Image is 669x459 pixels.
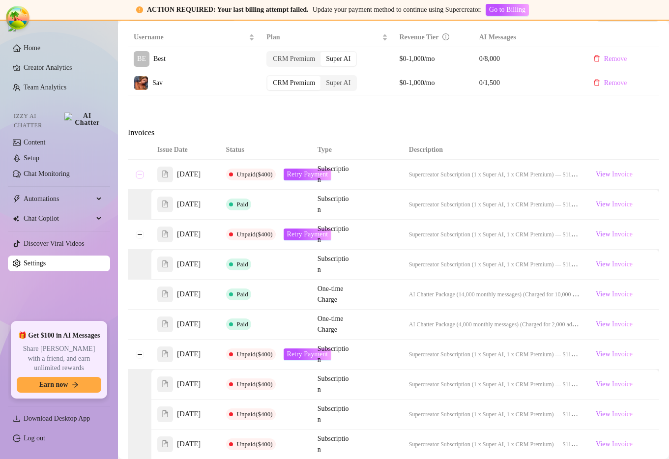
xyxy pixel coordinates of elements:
[24,191,93,207] span: Automations
[24,259,46,267] a: Settings
[409,290,622,298] span: AI Chatter Package (14,000 monthly messages) (Charged for 10,000 additional messages)
[151,141,220,160] th: Issue Date
[592,288,637,300] a: View Invoice
[318,345,349,363] span: Subscription
[409,410,578,418] span: Supercreator Subscription (1 x Super AI, 1 x CRM Premium) — $114
[64,113,102,126] img: AI Chatter
[177,169,201,180] span: [DATE]
[162,440,169,447] span: file-text
[592,169,637,180] a: View Invoice
[18,331,100,341] span: 🎁 Get $100 in AI Messages
[284,169,332,180] button: Retry Payment
[596,289,633,300] span: View Invoice
[409,440,578,448] span: Supercreator Subscription (1 x Super AI, 1 x CRM Premium) — $114
[177,288,201,300] span: [DATE]
[237,410,273,418] span: Unpaid ($400)
[592,258,637,270] a: View Invoice
[72,381,79,388] span: arrow-right
[39,381,68,389] span: Earn now
[237,230,273,238] span: Unpaid ($400)
[592,438,637,450] a: View Invoice
[409,171,578,178] span: Supercreator Subscription (1 x Super AI, 1 x CRM Premium) — $114
[318,315,344,333] span: One-time Charge
[128,28,261,47] th: Username
[24,434,45,442] a: Log out
[596,259,633,270] span: View Invoice
[128,127,293,139] span: Invoices
[177,199,201,210] span: [DATE]
[24,170,70,177] a: Chat Monitoring
[409,380,578,388] span: Supercreator Subscription (1 x Super AI, 1 x CRM Premium) — $114
[220,141,312,160] th: Status
[593,79,600,86] span: delete
[596,319,633,330] span: View Invoice
[136,230,144,238] button: Collapse row
[318,165,349,183] span: Subscription
[585,75,635,91] button: Remove
[267,52,320,66] div: CRM Premium
[162,290,169,297] span: file-text
[318,435,349,453] span: Subscription
[287,230,328,238] span: Retry Payment
[136,350,144,358] button: Collapse row
[177,378,201,390] span: [DATE]
[592,199,637,210] a: View Invoice
[409,230,578,238] span: Supercreator Subscription (1 x Super AI, 1 x CRM Premium) — $114
[267,76,320,90] div: CRM Premium
[24,44,40,52] a: Home
[266,75,357,91] div: segmented control
[177,408,201,420] span: [DATE]
[237,290,248,298] span: Paid
[592,318,637,330] a: View Invoice
[593,55,600,62] span: delete
[266,32,379,43] span: Plan
[320,76,356,90] div: Super AI
[394,71,473,95] td: $0-1,000/mo
[177,438,201,450] span: [DATE]
[313,6,482,13] span: Update your payment method to continue using Supercreator.
[592,408,637,420] a: View Invoice
[24,240,85,247] a: Discover Viral Videos
[177,258,201,270] span: [DATE]
[162,171,169,177] span: file-text
[177,318,201,330] span: [DATE]
[596,199,633,210] span: View Invoice
[287,171,328,178] span: Retry Payment
[596,409,633,420] span: View Invoice
[237,201,248,208] span: Paid
[17,377,101,393] button: Earn nowarrow-right
[489,6,525,14] span: Go to Billing
[137,54,146,64] span: BE
[403,141,586,160] th: Description
[394,47,473,71] td: $0-1,000/mo
[13,195,21,203] span: thunderbolt
[596,349,633,360] span: View Invoice
[24,211,93,227] span: Chat Copilot
[486,4,529,16] button: Go to Billing
[136,171,144,178] button: Collapse row
[284,348,332,360] button: Retry Payment
[442,33,449,40] span: info-circle
[409,350,578,358] span: Supercreator Subscription (1 x Super AI, 1 x CRM Premium) — $114
[24,154,39,162] a: Setup
[318,405,349,423] span: Subscription
[24,84,66,91] a: Team Analytics
[162,410,169,417] span: file-text
[592,229,637,240] a: View Invoice
[162,201,169,207] span: file-text
[8,8,28,28] button: Open Tanstack query devtools
[409,201,578,208] span: Supercreator Subscription (1 x Super AI, 1 x CRM Premium) — $114
[136,6,143,13] span: exclamation-circle
[284,229,332,240] button: Retry Payment
[318,375,349,393] span: Subscription
[592,378,637,390] a: View Invoice
[237,260,248,268] span: Paid
[13,415,21,423] span: download
[13,215,19,222] img: Chat Copilot
[237,320,248,328] span: Paid
[152,79,163,86] span: Sav
[24,415,90,422] span: Download Desktop App
[585,51,635,67] button: Remove
[596,229,633,240] span: View Invoice
[266,51,357,67] div: segmented control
